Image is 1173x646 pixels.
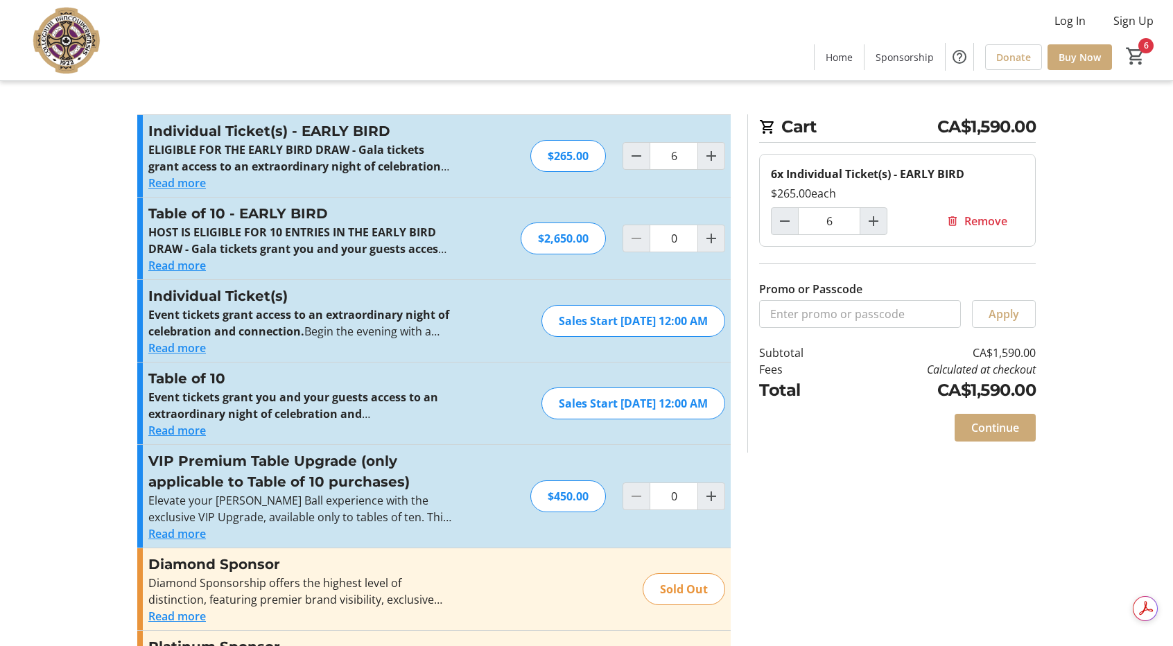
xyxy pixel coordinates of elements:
p: Begin the evening with a welcome reception and signature cocktail, followed by an exquisite dinne... [148,141,451,175]
button: Cart [1123,44,1148,69]
button: Help [946,43,973,71]
span: CA$1,590.00 [937,114,1036,139]
td: CA$1,590.00 [840,378,1036,403]
span: Remove [964,213,1007,229]
button: Sign Up [1102,10,1165,32]
td: Subtotal [759,344,840,361]
div: $2,650.00 [521,222,606,254]
div: Sales Start [DATE] 12:00 AM [541,387,725,419]
h3: Individual Ticket(s) [148,286,451,306]
button: Log In [1043,10,1097,32]
span: Home [826,50,853,64]
button: Read more [148,608,206,625]
a: Buy Now [1048,44,1112,70]
div: Sales Start [DATE] 12:00 AM [541,305,725,337]
button: Continue [955,414,1036,442]
span: Log In [1054,12,1086,29]
span: Sponsorship [876,50,934,64]
button: Increment by one [698,483,724,509]
input: VIP Premium Table Upgrade (only applicable to Table of 10 purchases) Quantity [650,482,698,510]
p: Elevate your [PERSON_NAME] Ball experience with the exclusive VIP Upgrade, available only to tabl... [148,492,451,525]
td: Total [759,378,840,403]
div: Diamond Sponsorship offers the highest level of distinction, featuring premier brand visibility, ... [148,575,451,608]
a: Donate [985,44,1042,70]
input: Enter promo or passcode [759,300,961,328]
button: Decrement by one [772,208,798,234]
h3: Table of 10 - EARLY BIRD [148,203,451,224]
td: Calculated at checkout [840,361,1036,378]
div: $265.00 [530,140,606,172]
button: Apply [972,300,1036,328]
input: Individual Ticket(s) - EARLY BIRD Quantity [798,207,860,235]
div: $450.00 [530,480,606,512]
div: $265.00 each [771,185,1024,202]
input: Individual Ticket(s) - EARLY BIRD Quantity [650,142,698,170]
button: Remove [930,207,1024,235]
button: Increment by one [860,208,887,234]
td: CA$1,590.00 [840,344,1036,361]
p: Begin the evening with a welcome reception and signature cocktail, followed by an exquisite dinne... [148,389,451,422]
h3: Table of 10 [148,368,451,389]
input: Table of 10 - EARLY BIRD Quantity [650,225,698,252]
button: Read more [148,422,206,439]
button: Read more [148,340,206,356]
h3: Individual Ticket(s) - EARLY BIRD [148,121,451,141]
strong: HOST IS ELIGIBLE FOR 10 ENTRIES IN THE EARLY BIRD DRAW - Gala tickets grant you and your guests a... [148,225,446,290]
div: Sold Out [643,573,725,605]
a: Home [815,44,864,70]
button: Read more [148,525,206,542]
strong: ELIGIBLE FOR THE EARLY BIRD DRAW - Gala tickets grant access to an extraordinary night of celebra... [148,142,449,191]
label: Promo or Passcode [759,281,862,297]
h3: Diamond Sponsor [148,554,451,575]
td: Fees [759,361,840,378]
p: Begin the evening with a welcome reception and signature cocktail, followed by an exquisite dinne... [148,224,451,257]
a: Sponsorship [864,44,945,70]
div: 6x Individual Ticket(s) - EARLY BIRD [771,166,1024,182]
button: Read more [148,257,206,274]
span: Continue [971,419,1019,436]
button: Read more [148,175,206,191]
h3: VIP Premium Table Upgrade (only applicable to Table of 10 purchases) [148,451,451,492]
h2: Cart [759,114,1036,143]
button: Decrement by one [623,143,650,169]
p: Begin the evening with a welcome reception and signature cocktail, followed by an exquisite dinne... [148,306,451,340]
span: Apply [989,306,1019,322]
span: Sign Up [1113,12,1154,29]
button: Increment by one [698,225,724,252]
button: Increment by one [698,143,724,169]
img: VC Parent Association's Logo [8,6,132,75]
span: Buy Now [1059,50,1101,64]
strong: Event tickets grant you and your guests access to an extraordinary night of celebration and conne... [148,390,438,438]
strong: Event tickets grant access to an extraordinary night of celebration and connection. [148,307,449,339]
span: Donate [996,50,1031,64]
